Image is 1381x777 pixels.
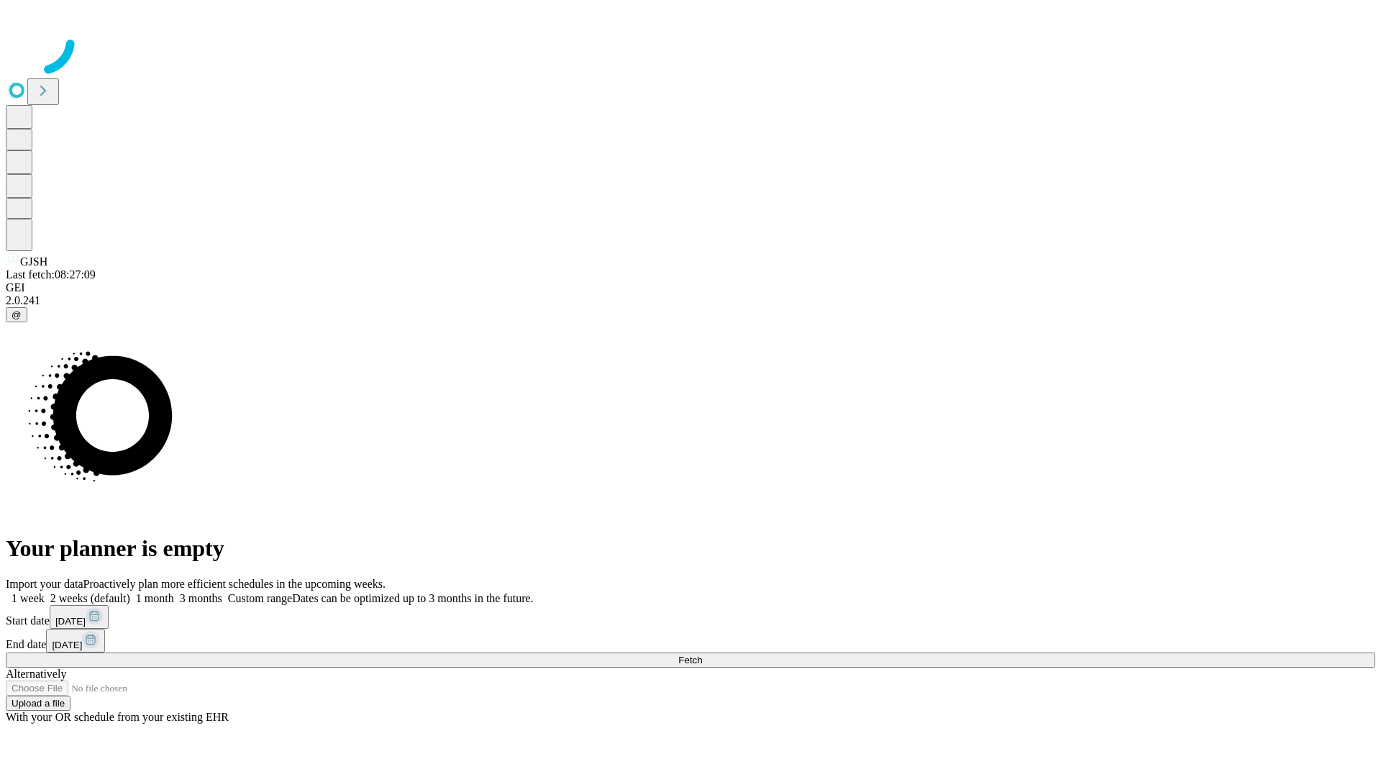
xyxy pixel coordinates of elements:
[6,668,66,680] span: Alternatively
[6,711,229,723] span: With your OR schedule from your existing EHR
[6,307,27,322] button: @
[55,616,86,627] span: [DATE]
[6,605,1375,629] div: Start date
[6,535,1375,562] h1: Your planner is empty
[12,309,22,320] span: @
[136,592,174,604] span: 1 month
[6,653,1375,668] button: Fetch
[6,578,83,590] span: Import your data
[46,629,105,653] button: [DATE]
[6,696,70,711] button: Upload a file
[228,592,292,604] span: Custom range
[52,640,82,650] span: [DATE]
[6,629,1375,653] div: End date
[292,592,533,604] span: Dates can be optimized up to 3 months in the future.
[6,294,1375,307] div: 2.0.241
[180,592,222,604] span: 3 months
[6,268,96,281] span: Last fetch: 08:27:09
[83,578,386,590] span: Proactively plan more efficient schedules in the upcoming weeks.
[6,281,1375,294] div: GEI
[20,255,47,268] span: GJSH
[50,592,130,604] span: 2 weeks (default)
[50,605,109,629] button: [DATE]
[678,655,702,665] span: Fetch
[12,592,45,604] span: 1 week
